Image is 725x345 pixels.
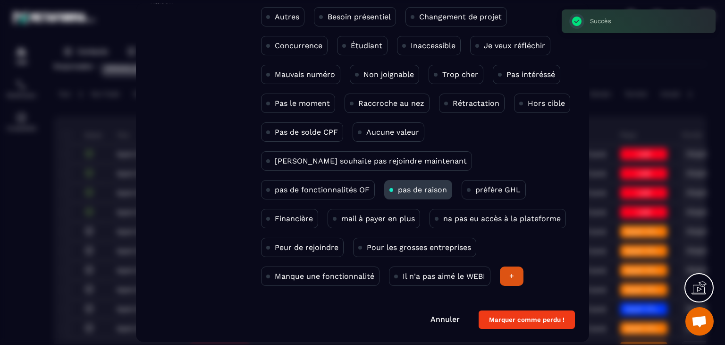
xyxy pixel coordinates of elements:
p: Manque une fonctionnalité [275,272,374,281]
p: préfère GHL [475,186,521,195]
p: Pas le moment [275,99,330,108]
p: Rétractation [453,99,499,108]
a: Annuler [430,315,460,324]
p: Peur de rejoindre [275,243,338,252]
p: Étudiant [351,42,382,51]
p: Concurrence [275,42,322,51]
p: Autres [275,13,299,22]
p: Financière [275,215,313,224]
p: Raccroche au nez [358,99,424,108]
p: Aucune valeur [366,128,419,137]
div: Ouvrir le chat [685,307,714,336]
p: Pas de solde CPF [275,128,338,137]
p: [PERSON_NAME] souhaite pas rejoindre maintenant [275,157,467,166]
p: Il n'a pas aimé le WEBI [403,272,485,281]
p: Besoin présentiel [328,13,391,22]
p: pas de fonctionnalités OF [275,186,370,195]
p: Non joignable [363,70,414,79]
div: + [500,267,523,286]
p: Trop cher [442,70,478,79]
p: Mauvais numéro [275,70,335,79]
button: Marquer comme perdu ! [479,311,575,329]
p: Inaccessible [411,42,455,51]
p: Pas intéréssé [506,70,555,79]
p: Hors cible [528,99,565,108]
p: mail à payer en plus [341,215,415,224]
p: Changement de projet [419,13,502,22]
p: Je veux réfléchir [484,42,545,51]
p: Pour les grosses entreprises [367,243,471,252]
p: pas de raison [398,186,447,195]
p: na pas eu accès à la plateforme [443,215,561,224]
